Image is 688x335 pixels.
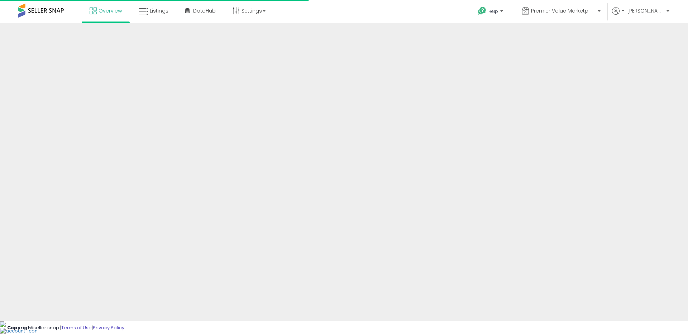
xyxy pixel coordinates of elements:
[531,7,596,14] span: Premier Value Marketplace LLC
[612,7,669,23] a: Hi [PERSON_NAME]
[99,7,122,14] span: Overview
[193,7,216,14] span: DataHub
[478,6,487,15] i: Get Help
[621,7,664,14] span: Hi [PERSON_NAME]
[472,1,510,23] a: Help
[150,7,168,14] span: Listings
[488,8,498,14] span: Help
